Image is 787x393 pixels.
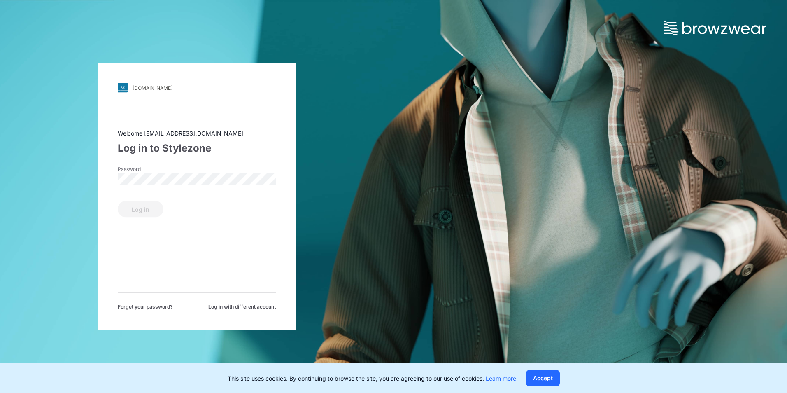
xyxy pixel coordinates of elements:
div: [DOMAIN_NAME] [133,84,172,91]
a: [DOMAIN_NAME] [118,83,276,93]
label: Password [118,166,175,173]
div: Log in to Stylezone [118,141,276,156]
img: svg+xml;base64,PHN2ZyB3aWR0aD0iMjgiIGhlaWdodD0iMjgiIHZpZXdCb3g9IjAgMCAyOCAyOCIgZmlsbD0ibm9uZSIgeG... [118,83,128,93]
a: Learn more [486,375,516,382]
img: browzwear-logo.73288ffb.svg [664,21,766,35]
p: This site uses cookies. By continuing to browse the site, you are agreeing to our use of cookies. [228,374,516,383]
span: Log in with different account [208,303,276,311]
span: Forget your password? [118,303,173,311]
div: Welcome [EMAIL_ADDRESS][DOMAIN_NAME] [118,129,276,138]
button: Accept [526,370,560,386]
